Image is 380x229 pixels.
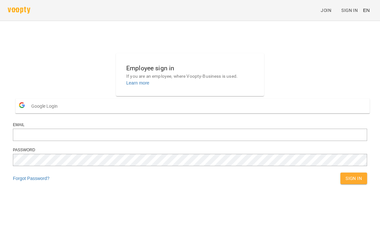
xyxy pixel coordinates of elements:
[13,176,50,181] a: Forgot Password?
[15,99,370,113] button: Google Login
[341,6,358,14] span: Sign In
[13,122,367,128] div: Email
[346,174,362,182] span: Sign In
[126,73,254,80] p: If you are an employee, where Voopty-Business is used.
[126,80,149,85] a: Learn more
[340,173,367,184] button: Sign In
[121,58,259,91] button: Employee sign inIf you are an employee, where Voopty-Business is used.Learn more
[339,5,360,16] a: Sign In
[318,5,339,16] a: Join
[360,4,372,16] button: EN
[31,100,61,113] span: Google Login
[321,6,331,14] span: Join
[363,7,370,14] span: EN
[8,7,30,14] img: voopty.png
[126,63,254,73] h6: Employee sign in
[13,147,367,153] div: Password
